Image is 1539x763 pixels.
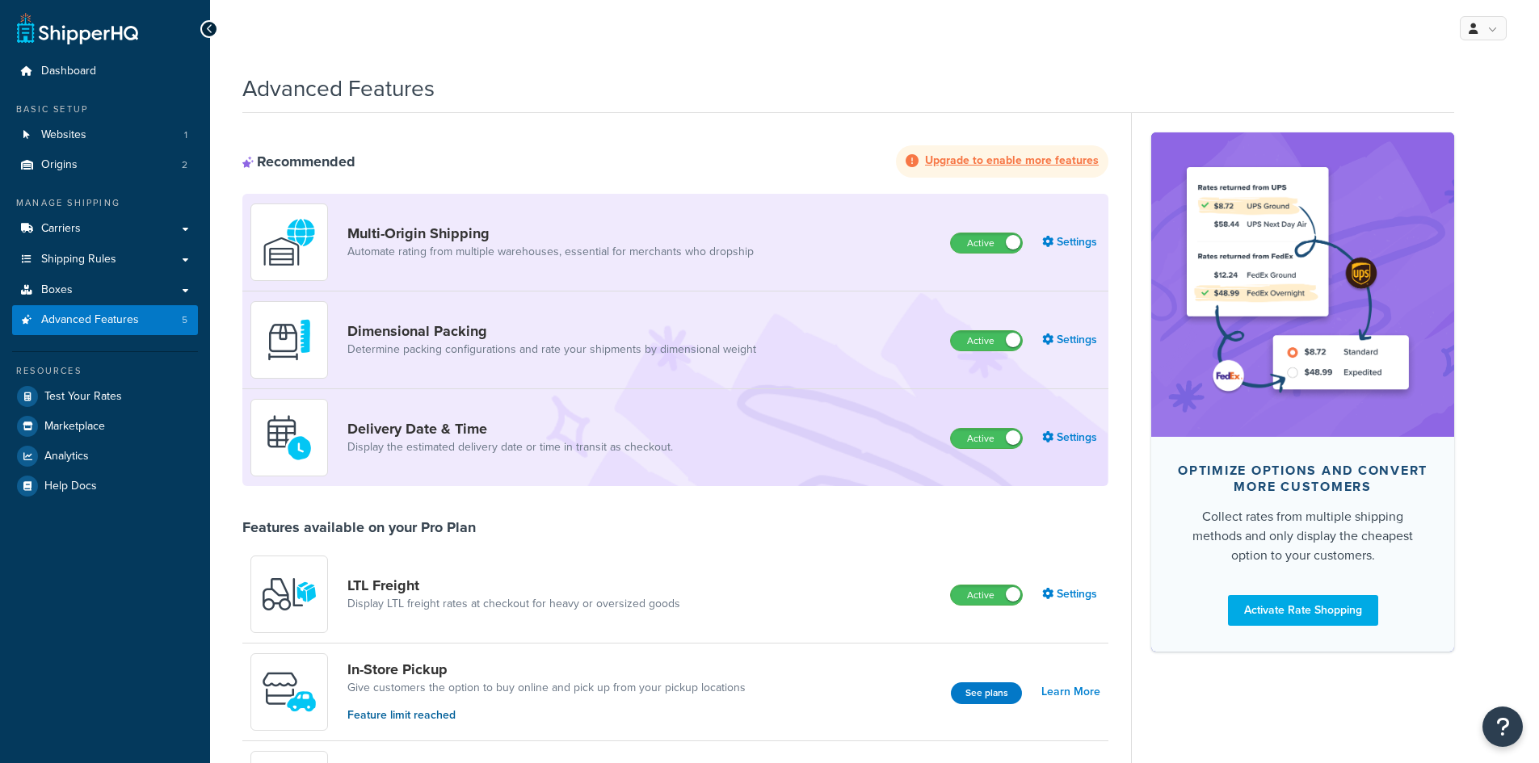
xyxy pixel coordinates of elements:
[41,283,73,297] span: Boxes
[347,224,754,242] a: Multi-Origin Shipping
[1042,426,1100,449] a: Settings
[951,429,1022,448] label: Active
[12,472,198,501] a: Help Docs
[261,312,317,368] img: DTVBYsAAAAAASUVORK5CYII=
[1482,706,1523,747] button: Open Resource Center
[44,420,105,434] span: Marketplace
[12,275,198,305] a: Boxes
[184,128,187,142] span: 1
[1177,463,1428,495] div: Optimize options and convert more customers
[347,439,673,455] a: Display the estimated delivery date or time in transit as checkout.
[12,412,198,441] a: Marketplace
[41,128,86,142] span: Websites
[41,222,81,236] span: Carriers
[347,322,756,340] a: Dimensional Packing
[182,313,187,327] span: 5
[951,233,1022,253] label: Active
[12,364,198,378] div: Resources
[12,305,198,335] a: Advanced Features5
[182,158,187,172] span: 2
[12,305,198,335] li: Advanced Features
[242,73,435,104] h1: Advanced Features
[12,442,198,471] a: Analytics
[1228,595,1378,626] a: Activate Rate Shopping
[12,103,198,116] div: Basic Setup
[12,120,198,150] a: Websites1
[12,150,198,180] li: Origins
[41,158,78,172] span: Origins
[1042,329,1100,351] a: Settings
[261,566,317,623] img: y79ZsPf0fXUFUhFXDzUgf+ktZg5F2+ohG75+v3d2s1D9TjoU8PiyCIluIjV41seZevKCRuEjTPPOKHJsQcmKCXGdfprl3L4q7...
[242,518,476,536] div: Features available on your Pro Plan
[1042,231,1100,254] a: Settings
[1177,507,1428,565] div: Collect rates from multiple shipping methods and only display the cheapest option to your customers.
[12,150,198,180] a: Origins2
[1175,157,1430,412] img: feature-image-rateshop-7084cbbcb2e67ef1d54c2e976f0e592697130d5817b016cf7cc7e13314366067.png
[925,152,1099,169] strong: Upgrade to enable more features
[347,706,746,724] p: Feature limit reached
[261,409,317,466] img: gfkeb5ejjkALwAAAABJRU5ErkJggg==
[347,680,746,696] a: Give customers the option to buy online and pick up from your pickup locations
[12,120,198,150] li: Websites
[951,331,1022,350] label: Active
[261,214,317,270] img: WatD5o0RtDAAAAAElFTkSuQmCC
[347,420,673,438] a: Delivery Date & Time
[44,450,89,463] span: Analytics
[261,664,317,720] img: wfgcfpwTIucLEAAAAASUVORK5CYII=
[12,382,198,411] a: Test Your Rates
[12,214,198,244] a: Carriers
[12,57,198,86] a: Dashboard
[41,65,96,78] span: Dashboard
[951,585,1022,605] label: Active
[347,342,756,358] a: Determine packing configurations and rate your shipments by dimensional weight
[12,245,198,275] a: Shipping Rules
[12,196,198,210] div: Manage Shipping
[41,253,116,266] span: Shipping Rules
[41,313,139,327] span: Advanced Features
[242,153,355,170] div: Recommended
[44,480,97,493] span: Help Docs
[347,244,754,260] a: Automate rating from multiple warehouses, essential for merchants who dropship
[1042,583,1100,606] a: Settings
[951,682,1022,704] a: See plans
[347,596,680,612] a: Display LTL freight rates at checkout for heavy or oversized goods
[44,390,122,404] span: Test Your Rates
[1041,681,1100,703] a: Learn More
[347,660,746,678] a: In-Store Pickup
[347,576,680,594] a: LTL Freight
